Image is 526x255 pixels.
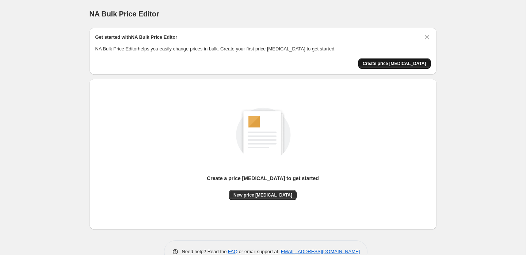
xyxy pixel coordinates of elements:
p: NA Bulk Price Editor helps you easily change prices in bulk. Create your first price [MEDICAL_DAT... [95,45,431,53]
p: Create a price [MEDICAL_DATA] to get started [207,175,319,182]
a: [EMAIL_ADDRESS][DOMAIN_NAME] [279,249,360,254]
a: FAQ [228,249,237,254]
button: New price [MEDICAL_DATA] [229,190,297,200]
span: Create price [MEDICAL_DATA] [363,61,426,66]
button: Create price change job [358,58,431,69]
span: New price [MEDICAL_DATA] [233,192,292,198]
span: or email support at [237,249,279,254]
h2: Get started with NA Bulk Price Editor [95,34,178,41]
span: Need help? Read the [182,249,228,254]
button: Dismiss card [423,34,431,41]
span: NA Bulk Price Editor [89,10,159,18]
